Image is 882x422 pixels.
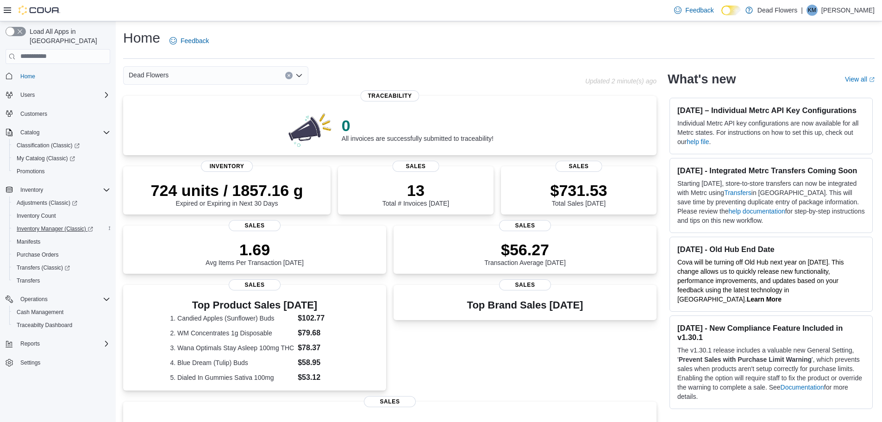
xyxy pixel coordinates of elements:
[20,91,35,99] span: Users
[677,106,865,115] h3: [DATE] – Individual Metrc API Key Configurations
[17,142,80,149] span: Classification (Classic)
[364,396,416,407] span: Sales
[17,108,51,120] a: Customers
[13,236,110,247] span: Manifests
[13,275,110,286] span: Transfers
[229,279,281,290] span: Sales
[677,179,865,225] p: Starting [DATE], store-to-store transfers can now be integrated with Metrc using in [GEOGRAPHIC_D...
[677,346,865,401] p: The v1.30.1 release includes a valuable new General Setting, ' ', which prevents sales when produ...
[19,6,60,15] img: Cova
[585,77,657,85] p: Updated 2 minute(s) ago
[17,309,63,316] span: Cash Management
[298,357,339,368] dd: $58.95
[393,161,439,172] span: Sales
[181,36,209,45] span: Feedback
[17,168,45,175] span: Promotions
[13,249,63,260] a: Purchase Orders
[467,300,583,311] h3: Top Brand Sales [DATE]
[13,307,110,318] span: Cash Management
[13,166,110,177] span: Promotions
[13,153,79,164] a: My Catalog (Classic)
[123,29,160,47] h1: Home
[285,72,293,79] button: Clear input
[484,240,566,266] div: Transaction Average [DATE]
[781,384,824,391] a: Documentation
[677,323,865,342] h3: [DATE] - New Compliance Feature Included in v1.30.1
[499,220,551,231] span: Sales
[550,181,607,207] div: Total Sales [DATE]
[807,5,818,16] div: Kelly Moore
[13,210,60,221] a: Inventory Count
[17,225,93,233] span: Inventory Manager (Classic)
[9,222,114,235] a: Inventory Manager (Classic)
[17,199,77,207] span: Adjustments (Classic)
[9,152,114,165] a: My Catalog (Classic)
[729,208,785,215] a: help documentation
[17,89,110,101] span: Users
[17,338,110,349] span: Reports
[17,277,40,284] span: Transfers
[499,279,551,290] span: Sales
[2,69,114,83] button: Home
[17,357,110,368] span: Settings
[9,235,114,248] button: Manifests
[298,313,339,324] dd: $102.77
[9,196,114,209] a: Adjustments (Classic)
[13,262,110,273] span: Transfers (Classic)
[17,212,56,220] span: Inventory Count
[670,1,717,19] a: Feedback
[17,238,40,246] span: Manifests
[170,343,294,353] dt: 3. Wana Optimals Stay Asleep 100mg THC
[747,296,782,303] a: Learn More
[17,338,44,349] button: Reports
[13,236,44,247] a: Manifests
[20,129,39,136] span: Catalog
[13,275,44,286] a: Transfers
[382,181,449,207] div: Total # Invoices [DATE]
[2,126,114,139] button: Catalog
[17,70,110,82] span: Home
[295,72,303,79] button: Open list of options
[342,116,494,142] div: All invoices are successfully submitted to traceability!
[151,181,303,207] div: Expired or Expiring in Next 30 Days
[206,240,304,266] div: Avg Items Per Transaction [DATE]
[2,293,114,306] button: Operations
[20,110,47,118] span: Customers
[17,357,44,368] a: Settings
[360,90,419,101] span: Traceability
[382,181,449,200] p: 13
[17,294,110,305] span: Operations
[13,140,83,151] a: Classification (Classic)
[677,166,865,175] h3: [DATE] - Integrated Metrc Transfers Coming Soon
[2,88,114,101] button: Users
[13,320,76,331] a: Traceabilty Dashboard
[229,220,281,231] span: Sales
[13,320,110,331] span: Traceabilty Dashboard
[20,296,48,303] span: Operations
[9,261,114,274] a: Transfers (Classic)
[298,328,339,339] dd: $79.68
[724,189,751,196] a: Transfers
[26,27,110,45] span: Load All Apps in [GEOGRAPHIC_DATA]
[2,107,114,120] button: Customers
[556,161,602,172] span: Sales
[13,166,49,177] a: Promotions
[17,127,110,138] span: Catalog
[801,5,803,16] p: |
[17,184,47,195] button: Inventory
[9,319,114,332] button: Traceabilty Dashboard
[687,138,709,145] a: help file
[17,184,110,195] span: Inventory
[13,249,110,260] span: Purchase Orders
[9,139,114,152] a: Classification (Classic)
[170,358,294,367] dt: 4. Blue Dream (Tulip) Buds
[808,5,816,16] span: KM
[13,307,67,318] a: Cash Management
[129,69,169,81] span: Dead Flowers
[151,181,303,200] p: 724 units / 1857.16 g
[17,108,110,120] span: Customers
[2,356,114,369] button: Settings
[166,31,213,50] a: Feedback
